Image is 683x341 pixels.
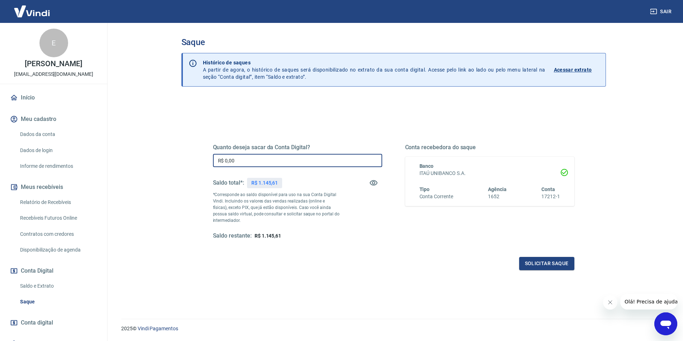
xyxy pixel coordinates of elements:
[39,29,68,57] div: E
[554,66,592,73] p: Acessar extrato
[17,227,99,242] a: Contratos com credores
[17,211,99,225] a: Recebíveis Futuros Online
[541,193,560,200] h6: 17212-1
[213,191,340,224] p: *Corresponde ao saldo disponível para uso na sua Conta Digital Vindi. Incluindo os valores das ve...
[181,37,606,47] h3: Saque
[419,186,430,192] span: Tipo
[9,0,55,22] img: Vindi
[654,312,677,335] iframe: Botão para abrir a janela de mensagens
[9,263,99,279] button: Conta Digital
[17,127,99,142] a: Dados da conta
[203,59,545,81] p: A partir de agora, o histórico de saques será disponibilizado no extrato da sua conta digital. Ac...
[620,294,677,310] iframe: Mensagem da empresa
[251,179,278,187] p: R$ 1.145,61
[17,143,99,158] a: Dados de login
[419,163,434,169] span: Banco
[17,195,99,210] a: Relatório de Recebíveis
[488,193,507,200] h6: 1652
[488,186,507,192] span: Agência
[213,232,252,240] h5: Saldo restante:
[121,325,666,332] p: 2025 ©
[17,294,99,309] a: Saque
[554,59,600,81] a: Acessar extrato
[419,193,453,200] h6: Conta Corrente
[541,186,555,192] span: Conta
[9,111,99,127] button: Meu cadastro
[419,170,560,177] h6: ITAÚ UNIBANCO S.A.
[138,326,178,331] a: Vindi Pagamentos
[21,318,53,328] span: Conta digital
[4,5,60,11] span: Olá! Precisa de ajuda?
[17,159,99,174] a: Informe de rendimentos
[14,70,93,78] p: [EMAIL_ADDRESS][DOMAIN_NAME]
[519,257,574,270] button: Solicitar saque
[213,179,244,186] h5: Saldo total*:
[405,144,574,151] h5: Conta recebedora do saque
[17,279,99,293] a: Saldo e Extrato
[649,5,674,18] button: Sair
[25,60,82,68] p: [PERSON_NAME]
[9,90,99,106] a: Início
[603,295,617,310] iframe: Fechar mensagem
[9,315,99,331] a: Conta digital
[255,233,281,239] span: R$ 1.145,61
[17,243,99,257] a: Disponibilização de agenda
[213,144,382,151] h5: Quanto deseja sacar da Conta Digital?
[203,59,545,66] p: Histórico de saques
[9,179,99,195] button: Meus recebíveis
